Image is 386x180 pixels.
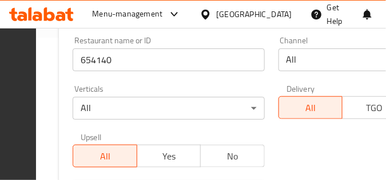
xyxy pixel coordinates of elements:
[73,97,264,120] div: All
[81,133,102,141] label: Upsell
[278,96,343,119] button: All
[216,8,292,21] div: [GEOGRAPHIC_DATA]
[286,85,315,93] label: Delivery
[73,145,137,167] button: All
[284,100,338,116] span: All
[142,148,196,165] span: Yes
[137,145,201,167] button: Yes
[73,48,264,71] input: Search for restaurant name or ID..
[92,7,162,21] div: Menu-management
[78,148,132,165] span: All
[200,145,264,167] button: No
[205,148,260,165] span: No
